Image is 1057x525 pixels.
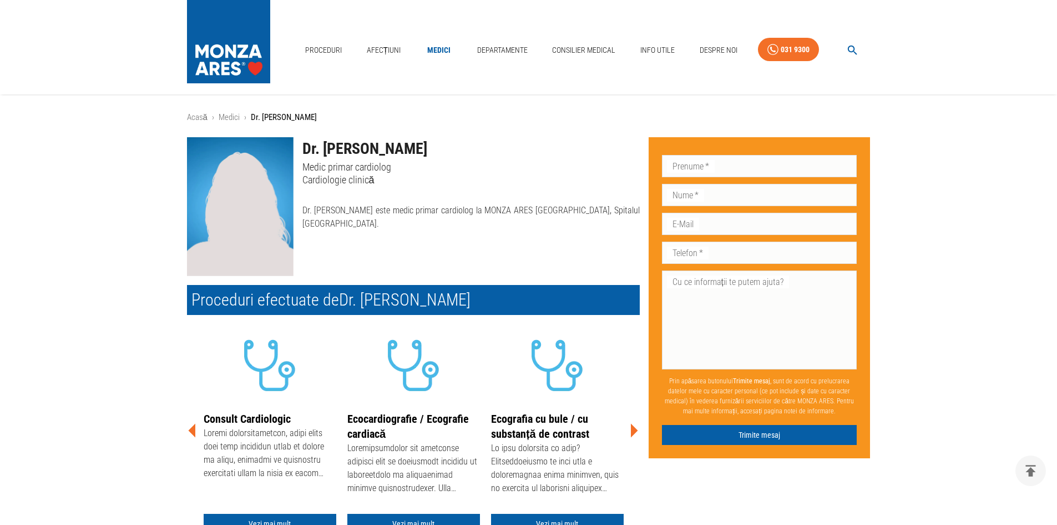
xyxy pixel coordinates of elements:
img: Dr. Elena-Laura Antohi [187,137,294,276]
button: Trimite mesaj [662,425,857,446]
div: 031 9300 [781,43,810,57]
a: Ecografia cu bule / cu substanță de contrast [491,412,589,441]
button: delete [1015,456,1046,486]
div: Loremipsumdolor sit ametconse adipisci elit se doeiusmodt incididu ut laboreetdolo ma aliquaenima... [347,442,480,497]
a: Despre Noi [695,39,742,62]
a: Ecocardiografie / Ecografie cardiacă [347,412,469,441]
div: Lo ipsu dolorsita co adip? Elitseddoeiusmo te inci utla e doloremagnaa enima minimven, quis no ex... [491,442,624,497]
p: Dr. [PERSON_NAME] este medic primar cardiolog la MONZA ARES [GEOGRAPHIC_DATA], Spitalul [GEOGRAPH... [302,204,640,231]
a: Medici [421,39,457,62]
nav: breadcrumb [187,111,871,124]
li: › [212,111,214,124]
li: › [244,111,246,124]
a: 031 9300 [758,38,819,62]
p: Dr. [PERSON_NAME] [251,111,317,124]
a: Afecțiuni [362,39,406,62]
h2: Proceduri efectuate de Dr. [PERSON_NAME] [187,285,640,315]
a: Departamente [473,39,532,62]
h1: Dr. [PERSON_NAME] [302,137,640,161]
a: Acasă [187,112,208,122]
a: Proceduri [301,39,346,62]
a: Info Utile [636,39,679,62]
a: Medici [219,112,240,122]
p: Cardiologie clinică [302,173,640,186]
p: Medic primar cardiolog [302,161,640,173]
div: Loremi dolorsitametcon, adipi elits doei temp incididun utlab et dolore ma aliqu, enimadmi ve qui... [204,427,336,482]
p: Prin apăsarea butonului , sunt de acord cu prelucrarea datelor mele cu caracter personal (ce pot ... [662,372,857,421]
a: Consult Cardiologic [204,412,291,426]
a: Consilier Medical [548,39,620,62]
b: Trimite mesaj [733,377,770,385]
